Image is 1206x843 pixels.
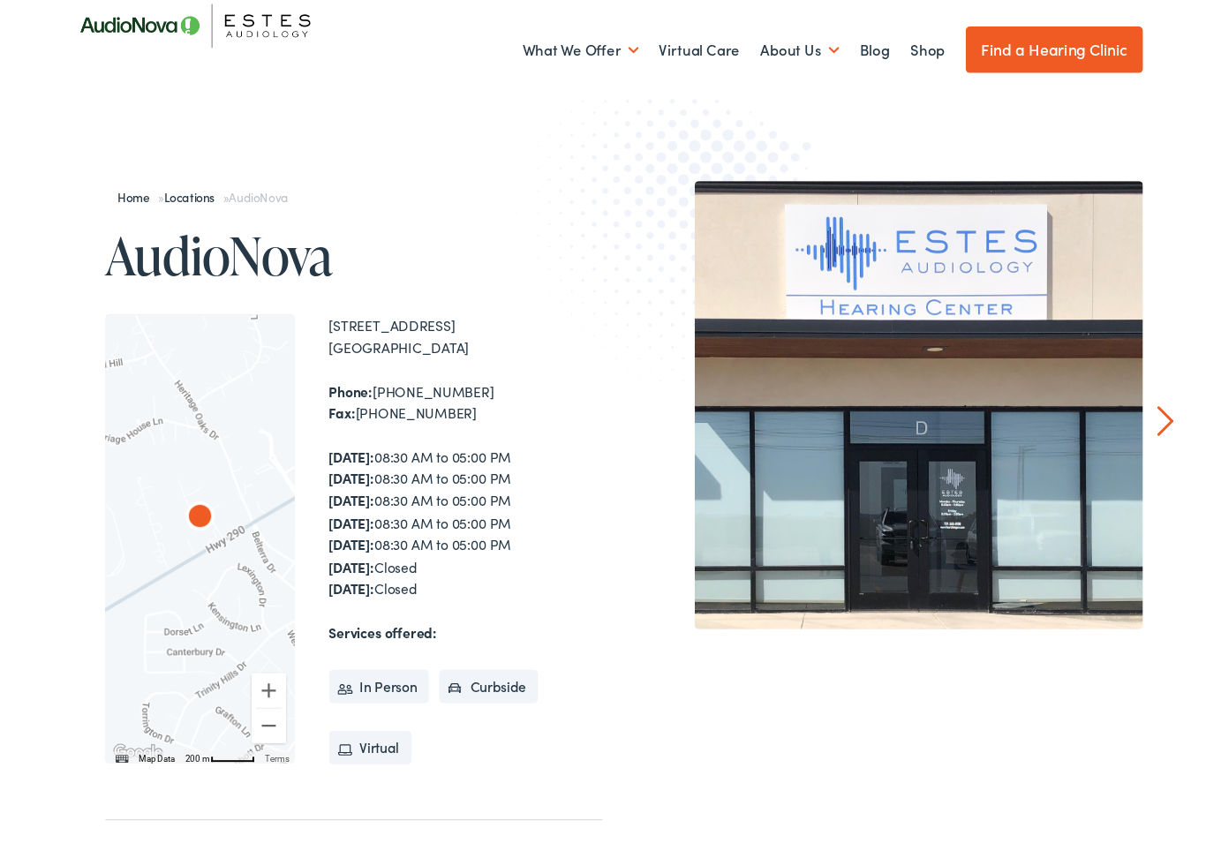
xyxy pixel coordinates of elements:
[97,761,155,784] a: Open this area in Google Maps (opens a new window)
[105,194,147,212] a: Home
[322,572,369,591] strong: [DATE]:
[322,688,426,723] li: In Person
[97,761,155,784] img: Google
[220,194,280,212] span: AudioNova
[103,773,116,786] button: Keyboard shortcuts
[175,774,200,784] span: 200 m
[322,549,369,568] strong: [DATE]:
[322,458,603,616] div: 08:30 AM to 05:00 PM 08:30 AM to 05:00 PM 08:30 AM to 05:00 PM 08:30 AM to 05:00 PM 08:30 AM to 0...
[725,660,778,713] a: 1
[127,773,164,786] button: Map Data
[243,727,278,763] button: Zoom out
[322,391,603,436] div: [PHONE_NUMBER] [PHONE_NUMBER]
[322,323,603,368] div: [STREET_ADDRESS] [GEOGRAPHIC_DATA]
[765,19,846,85] a: About Us
[322,504,369,523] strong: [DATE]:
[322,527,369,546] strong: [DATE]:
[919,19,954,85] a: Shop
[866,660,919,713] a: 3
[93,234,603,292] h1: AudioNova
[661,19,744,85] a: Virtual Care
[795,660,848,713] a: 2
[105,194,280,212] span: » »
[322,459,369,478] strong: [DATE]:
[243,691,278,726] button: Zoom in
[170,771,252,784] button: Map Scale: 200 m per 48 pixels
[153,194,214,212] a: Locations
[322,750,407,786] li: Virtual
[257,774,282,784] a: Terms (opens in new tab)
[976,27,1158,75] a: Find a Hearing Clinic
[521,19,640,85] a: What We Offer
[867,19,898,85] a: Blog
[322,594,369,613] strong: [DATE]:
[435,688,537,723] li: Curbside
[1078,660,1131,713] a: 6
[1007,660,1060,713] a: 5
[322,414,350,433] strong: Fax:
[322,481,369,501] strong: [DATE]:
[1172,417,1189,448] a: Next
[162,504,218,561] div: AudioNova
[937,660,990,713] a: 4
[322,392,367,411] strong: Phone:
[322,639,433,659] strong: Services offered:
